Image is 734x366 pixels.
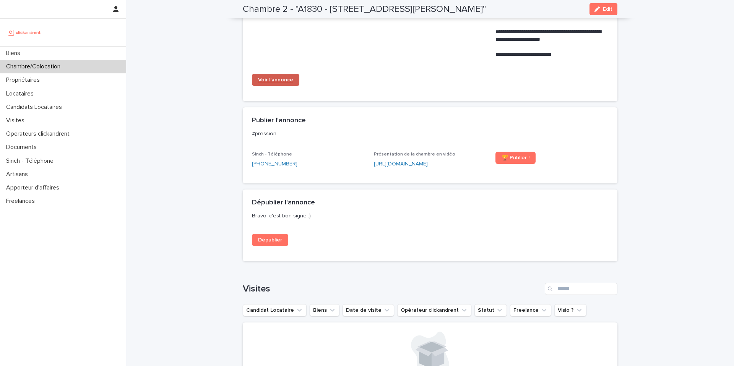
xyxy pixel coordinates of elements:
ringoverc2c-84e06f14122c: Call with Ringover [252,161,297,167]
h2: Chambre 2 - "A1830 - [STREET_ADDRESS][PERSON_NAME]" [243,4,486,15]
p: Artisans [3,171,34,178]
span: Edit [603,6,612,12]
p: Locataires [3,90,40,97]
img: UCB0brd3T0yccxBKYDjQ [6,25,43,40]
p: Bravo, c'est bon signe :) [252,212,605,219]
ringoverc2c-number-84e06f14122c: [PHONE_NUMBER] [252,161,297,167]
h1: Visites [243,283,542,295]
a: 🏆 Publier ! [495,152,536,164]
p: Operateurs clickandrent [3,130,76,138]
p: Documents [3,144,43,151]
button: Statut [474,304,507,316]
p: Sinch - Téléphone [3,157,60,165]
a: [URL][DOMAIN_NAME] [374,161,428,167]
button: Biens [310,304,339,316]
span: Dépublier [258,237,282,243]
a: [PHONE_NUMBER] [252,160,297,168]
span: Présentation de la chambre en vidéo [374,152,455,157]
p: Propriétaires [3,76,46,84]
a: Dépublier [252,234,288,246]
button: Candidat Locataire [243,304,307,316]
h2: Dépublier l'annonce [252,199,315,207]
p: Apporteur d'affaires [3,184,65,191]
span: 🏆 Publier ! [502,155,529,160]
p: Chambre/Colocation [3,63,67,70]
button: Visio ? [554,304,586,316]
p: #pression [252,130,605,137]
p: Biens [3,50,26,57]
button: Freelance [510,304,551,316]
span: Sinch - Téléphone [252,152,292,157]
p: Freelances [3,198,41,205]
h2: Publier l'annonce [252,117,306,125]
p: Candidats Locataires [3,104,68,111]
p: Visites [3,117,31,124]
span: Voir l'annonce [258,77,293,83]
button: Edit [589,3,617,15]
a: Voir l'annonce [252,74,299,86]
input: Search [545,283,617,295]
button: Opérateur clickandrent [397,304,471,316]
button: Date de visite [343,304,394,316]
